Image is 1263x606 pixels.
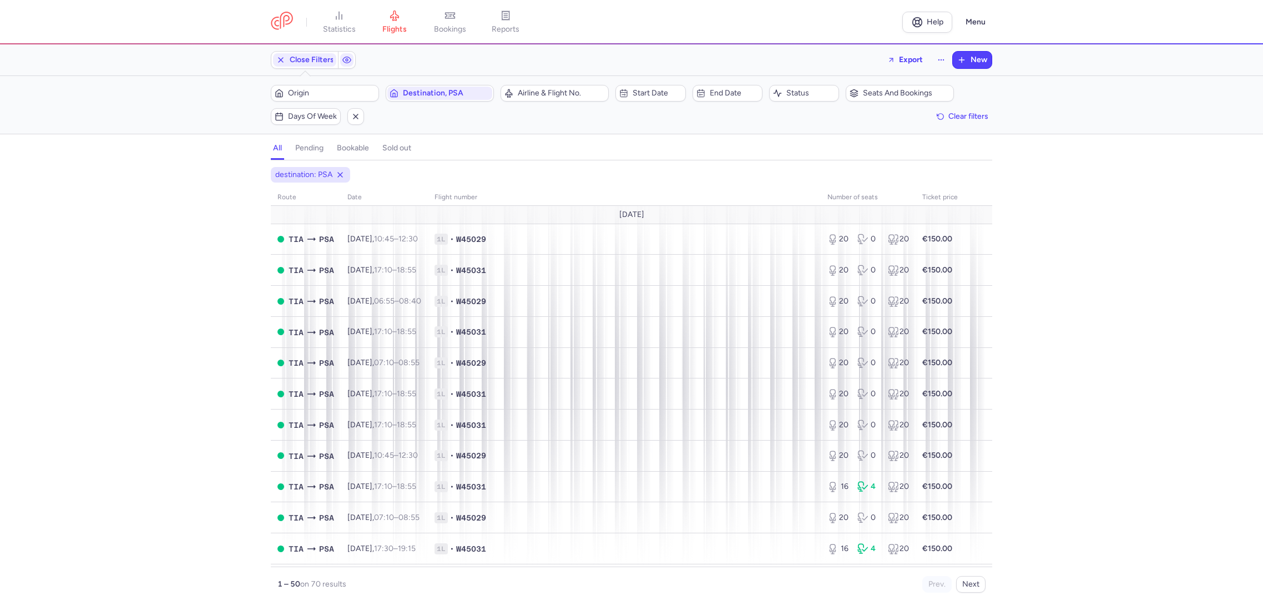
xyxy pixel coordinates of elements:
[435,512,448,523] span: 1L
[323,24,356,34] span: statistics
[347,358,420,367] span: [DATE],
[916,189,964,206] th: Ticket price
[857,543,878,554] div: 4
[478,10,533,34] a: reports
[374,544,393,553] time: 17:30
[456,481,486,492] span: W45031
[888,388,909,400] div: 20
[857,234,878,245] div: 0
[374,296,421,306] span: –
[289,264,304,276] span: Rinas Mother Teresa, Tirana, Albania
[857,450,878,461] div: 0
[450,420,454,431] span: •
[827,296,848,307] div: 20
[827,543,848,554] div: 16
[435,543,448,554] span: 1L
[311,10,367,34] a: statistics
[277,267,284,274] span: OPEN
[374,451,418,460] span: –
[434,24,466,34] span: bookings
[948,112,988,120] span: Clear filters
[374,265,416,275] span: –
[289,326,304,339] span: TIA
[319,388,334,400] span: Galileo Galilei, Pisa, Italy
[374,389,416,398] span: –
[863,89,950,98] span: Seats and bookings
[435,296,448,307] span: 1L
[450,234,454,245] span: •
[769,85,839,102] button: Status
[374,358,394,367] time: 07:10
[277,236,284,243] span: OPEN
[374,513,420,522] span: –
[347,544,416,553] span: [DATE],
[398,544,416,553] time: 19:15
[347,389,416,398] span: [DATE],
[827,357,848,368] div: 20
[273,143,282,153] h4: all
[857,420,878,431] div: 0
[922,482,952,491] strong: €150.00
[319,233,334,245] span: Galileo Galilei, Pisa, Italy
[422,10,478,34] a: bookings
[289,450,304,462] span: Rinas Mother Teresa, Tirana, Albania
[435,326,448,337] span: 1L
[435,420,448,431] span: 1L
[456,234,486,245] span: W45029
[827,326,848,337] div: 20
[289,233,304,245] span: TIA
[271,189,341,206] th: route
[693,85,762,102] button: End date
[450,265,454,276] span: •
[888,420,909,431] div: 20
[288,112,337,121] span: Days of week
[902,12,952,33] a: Help
[319,450,334,462] span: Galileo Galilei, Pisa, Italy
[922,358,952,367] strong: €150.00
[857,481,878,492] div: 4
[347,296,421,306] span: [DATE],
[450,357,454,368] span: •
[450,296,454,307] span: •
[615,85,685,102] button: Start date
[888,357,909,368] div: 20
[319,419,334,431] span: Galileo Galilei, Pisa, Italy
[374,234,418,244] span: –
[347,234,418,244] span: [DATE],
[397,420,416,430] time: 18:55
[403,89,490,98] span: Destination, PSA
[450,388,454,400] span: •
[290,55,334,64] span: Close Filters
[888,234,909,245] div: 20
[399,296,421,306] time: 08:40
[827,512,848,523] div: 20
[289,512,304,524] span: TIA
[374,544,416,553] span: –
[922,420,952,430] strong: €150.00
[374,482,416,491] span: –
[827,450,848,461] div: 20
[289,388,304,400] span: Rinas Mother Teresa, Tirana, Albania
[922,389,952,398] strong: €150.00
[289,419,304,431] span: TIA
[398,234,418,244] time: 12:30
[347,265,416,275] span: [DATE],
[899,55,923,64] span: Export
[374,420,416,430] span: –
[888,296,909,307] div: 20
[953,52,992,68] button: New
[347,482,416,491] span: [DATE],
[397,482,416,491] time: 18:55
[971,55,987,64] span: New
[397,389,416,398] time: 18:55
[397,327,416,336] time: 18:55
[450,326,454,337] span: •
[398,451,418,460] time: 12:30
[827,388,848,400] div: 20
[888,543,909,554] div: 20
[456,357,486,368] span: W45029
[289,357,304,369] span: TIA
[374,358,420,367] span: –
[827,234,848,245] div: 20
[922,296,952,306] strong: €150.00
